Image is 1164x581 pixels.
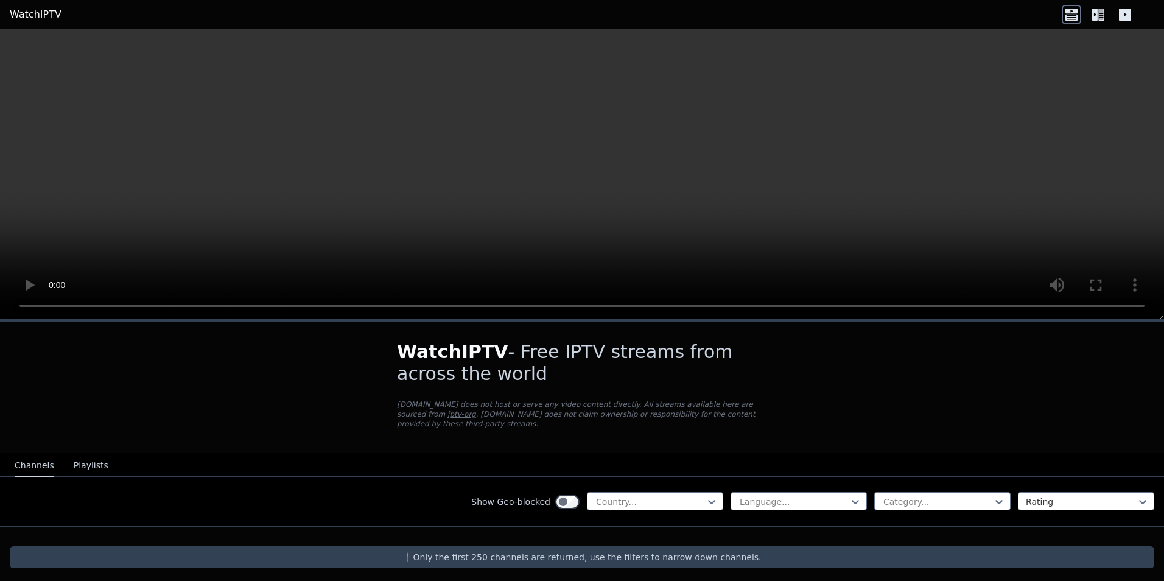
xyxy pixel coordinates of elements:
[447,410,476,418] a: iptv-org
[397,400,767,429] p: [DOMAIN_NAME] does not host or serve any video content directly. All streams available here are s...
[15,454,54,477] button: Channels
[10,7,61,22] a: WatchIPTV
[397,341,508,362] span: WatchIPTV
[15,551,1149,563] p: ❗️Only the first 250 channels are returned, use the filters to narrow down channels.
[397,341,767,385] h1: - Free IPTV streams from across the world
[471,496,550,508] label: Show Geo-blocked
[74,454,108,477] button: Playlists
